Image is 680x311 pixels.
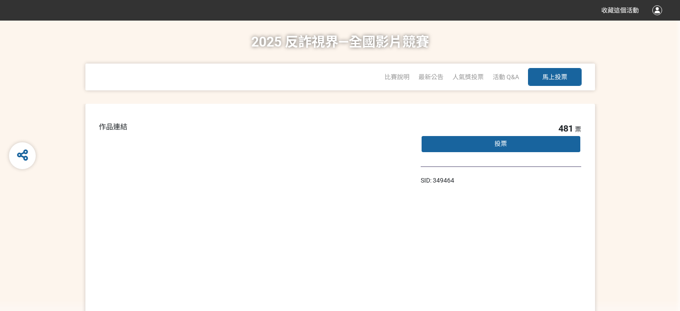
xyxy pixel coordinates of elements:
[601,7,639,14] span: 收藏這個活動
[452,73,484,81] span: 人氣獎投票
[99,123,127,131] span: 作品連結
[528,68,582,86] button: 馬上投票
[558,123,573,134] span: 481
[575,126,581,133] span: 票
[493,73,519,81] a: 活動 Q&A
[251,21,429,64] h1: 2025 反詐視界—全國影片競賽
[384,73,410,81] a: 比賽說明
[421,177,454,184] span: SID: 349464
[418,73,443,81] a: 最新公告
[494,140,507,147] span: 投票
[542,73,567,81] span: 馬上投票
